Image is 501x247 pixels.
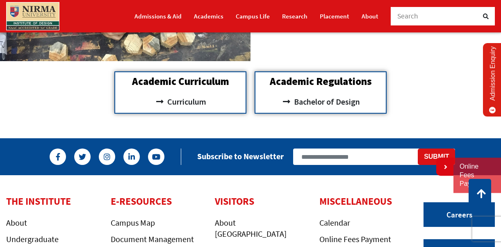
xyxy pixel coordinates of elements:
[282,9,307,23] a: Research
[319,217,350,228] a: Calendar
[134,9,182,23] a: Admissions & Aid
[260,95,382,109] a: Bachelor of Design
[260,76,382,87] h2: Academic Regulations
[165,95,206,109] span: Curriculum
[460,162,495,188] a: Online Fees Payment
[320,9,349,23] a: Placement
[215,217,287,239] a: About [GEOGRAPHIC_DATA]
[418,149,455,165] button: Submit
[111,217,155,228] a: Campus Map
[197,151,284,161] h2: Subscribe to Newsletter
[236,9,270,23] a: Campus Life
[397,11,419,21] span: Search
[119,76,241,87] h2: Academic Curriculum
[6,2,59,30] img: main_logo
[119,95,241,109] a: Curriculum
[6,217,27,228] a: About
[194,9,223,23] a: Academics
[292,95,360,109] span: Bachelor of Design
[319,234,391,244] a: Online Fees Payment
[362,9,378,23] a: About
[424,202,495,227] a: Careers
